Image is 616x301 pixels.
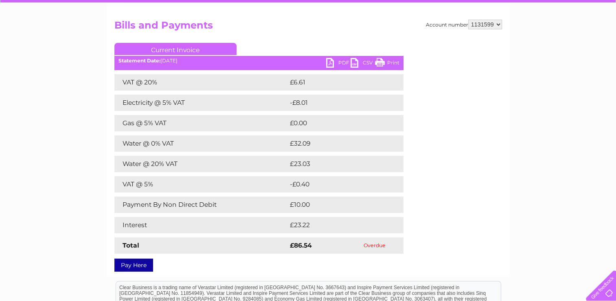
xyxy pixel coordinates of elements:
[351,58,375,70] a: CSV
[375,58,399,70] a: Print
[426,20,502,29] div: Account number
[114,176,288,193] td: VAT @ 5%
[346,237,403,254] td: Overdue
[114,259,153,272] a: Pay Here
[22,21,63,46] img: logo.png
[114,95,288,111] td: Electricity @ 5% VAT
[288,197,387,213] td: £10.00
[114,43,237,55] a: Current Invoice
[288,135,387,152] td: £32.09
[545,35,557,41] a: Blog
[473,35,488,41] a: Water
[288,176,386,193] td: -£0.40
[516,35,540,41] a: Telecoms
[114,74,288,91] td: VAT @ 20%
[589,35,608,41] a: Log out
[562,35,582,41] a: Contact
[116,4,501,40] div: Clear Business is a trading name of Verastar Limited (registered in [GEOGRAPHIC_DATA] No. 3667643...
[123,241,139,249] strong: Total
[114,156,288,172] td: Water @ 20% VAT
[288,217,387,233] td: £23.22
[493,35,511,41] a: Energy
[114,217,288,233] td: Interest
[114,20,502,35] h2: Bills and Payments
[463,4,519,14] a: 0333 014 3131
[326,58,351,70] a: PDF
[288,74,384,91] td: £6.61
[114,135,288,152] td: Water @ 0% VAT
[114,58,403,64] div: [DATE]
[288,115,385,131] td: £0.00
[288,156,387,172] td: £23.03
[290,241,312,249] strong: £86.54
[114,115,288,131] td: Gas @ 5% VAT
[114,197,288,213] td: Payment By Non Direct Debit
[288,95,386,111] td: -£8.01
[118,58,160,64] b: Statement Date:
